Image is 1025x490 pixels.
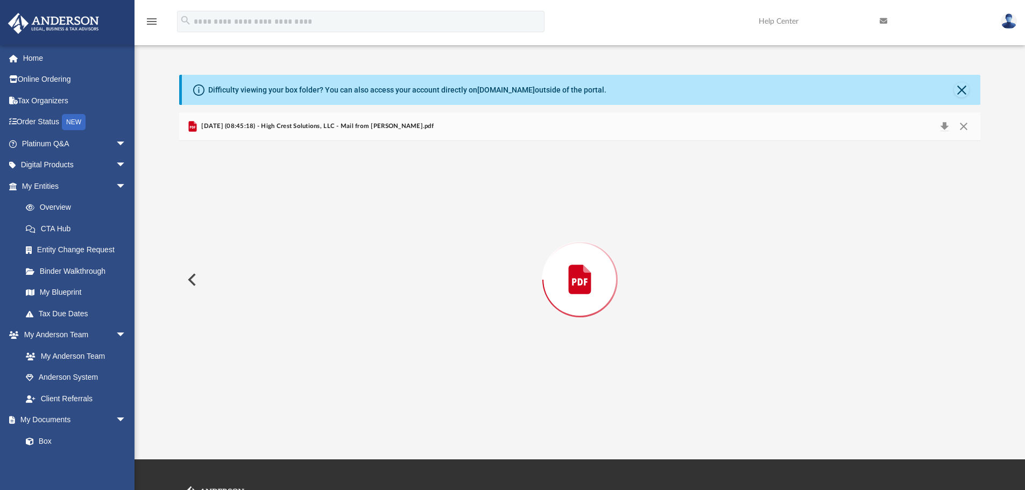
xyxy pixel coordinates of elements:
a: Platinum Q&Aarrow_drop_down [8,133,143,154]
a: Meeting Minutes [15,452,137,473]
a: My Anderson Team [15,345,132,367]
span: arrow_drop_down [116,154,137,176]
a: Client Referrals [15,388,137,409]
a: Digital Productsarrow_drop_down [8,154,143,176]
a: menu [145,20,158,28]
a: Entity Change Request [15,239,143,261]
a: My Anderson Teamarrow_drop_down [8,324,137,346]
a: Order StatusNEW [8,111,143,133]
div: Difficulty viewing your box folder? You can also access your account directly on outside of the p... [208,84,606,96]
span: [DATE] (08:45:18) - High Crest Solutions, LLC - Mail from [PERSON_NAME].pdf [199,122,434,131]
div: NEW [62,114,86,130]
button: Previous File [179,265,203,295]
i: menu [145,15,158,28]
a: Home [8,47,143,69]
a: My Documentsarrow_drop_down [8,409,137,431]
a: Tax Organizers [8,90,143,111]
a: Anderson System [15,367,137,388]
a: Overview [15,197,143,218]
span: arrow_drop_down [116,324,137,346]
img: User Pic [1001,13,1017,29]
a: My Entitiesarrow_drop_down [8,175,143,197]
a: [DOMAIN_NAME] [477,86,535,94]
a: Box [15,430,132,452]
a: CTA Hub [15,218,143,239]
button: Download [935,119,954,134]
span: arrow_drop_down [116,409,137,431]
span: arrow_drop_down [116,175,137,197]
div: Preview [179,112,981,418]
span: arrow_drop_down [116,133,137,155]
button: Close [954,82,969,97]
i: search [180,15,192,26]
a: Binder Walkthrough [15,260,143,282]
a: Tax Due Dates [15,303,143,324]
button: Close [954,119,973,134]
a: My Blueprint [15,282,137,303]
img: Anderson Advisors Platinum Portal [5,13,102,34]
a: Online Ordering [8,69,143,90]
